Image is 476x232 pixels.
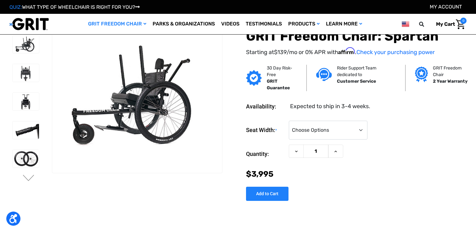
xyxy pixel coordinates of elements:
[246,47,467,57] p: Starting at /mo or 0% APR with .
[52,41,222,154] img: GRIT Freedom Chair: Spartan
[390,191,473,221] iframe: Tidio Chat
[246,102,286,111] dt: Availability:
[433,79,468,84] strong: 2 Year Warranty
[13,93,39,110] img: GRIT Freedom Chair: Spartan
[430,4,462,10] a: Account
[267,65,297,78] p: 30 Day Risk-Free
[9,18,49,30] img: GRIT All-Terrain Wheelchair and Mobility Equipment
[9,4,140,10] a: QUIZ:WHAT TYPE OF WHEELCHAIR IS RIGHT FOR YOU?
[316,68,332,81] img: Customer service
[338,47,355,54] span: Affirm
[460,18,467,24] span: 0
[246,145,286,163] label: Quantity:
[13,36,39,53] img: GRIT Freedom Chair: Spartan
[402,20,409,28] img: us.png
[246,70,262,86] img: GRIT Guarantee
[323,14,365,34] a: Learn More
[285,14,323,34] a: Products
[356,49,435,56] a: Check your purchasing power - Learn more about Affirm Financing (opens in modal)
[13,121,39,139] img: GRIT Freedom Chair: Spartan
[149,14,218,34] a: Parks & Organizations
[415,67,428,82] img: Grit freedom
[22,175,35,182] button: Go to slide 2 of 4
[456,19,465,29] img: Cart
[9,4,22,10] span: QUIZ:
[337,79,376,84] strong: Customer Service
[267,79,290,91] strong: GRIT Guarantee
[246,169,273,179] span: $3,995
[13,64,39,82] img: GRIT Freedom Chair: Spartan
[218,14,243,34] a: Videos
[422,18,431,31] input: Search
[274,49,287,56] span: $139
[246,121,286,140] label: Seat Width:
[436,21,455,27] span: My Cart
[13,150,39,168] img: GRIT Freedom Chair: Spartan
[337,65,396,78] p: Rider Support Team dedicated to
[433,65,469,78] p: GRIT Freedom Chair
[431,18,467,31] a: Cart with 0 items
[246,187,288,201] input: Add to Cart
[246,28,467,44] h1: GRIT Freedom Chair: Spartan
[243,14,285,34] a: Testimonials
[290,102,370,111] dd: Expected to ship in 3-4 weeks.
[85,14,149,34] a: GRIT Freedom Chair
